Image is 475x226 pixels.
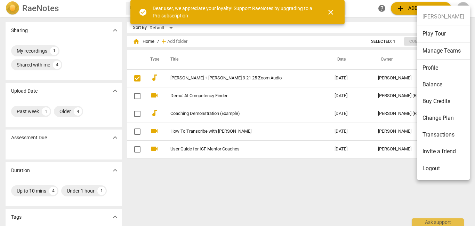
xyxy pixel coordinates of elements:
[139,8,147,16] span: check_circle
[417,25,470,42] li: Play Tour
[327,8,335,16] span: close
[153,13,188,18] a: Pro subscription
[322,4,339,21] button: Close
[153,5,314,19] div: Dear user, we appreciate your loyalty! Support RaeNotes by upgrading to a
